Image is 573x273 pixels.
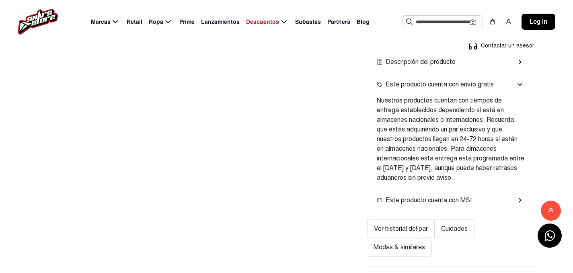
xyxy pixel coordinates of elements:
[377,197,382,203] img: msi
[246,18,279,26] span: Descuentos
[91,18,111,26] span: Marcas
[505,18,512,25] img: user
[435,220,474,238] button: Cuidados
[406,18,413,25] img: Buscar
[367,220,435,238] button: Ver historial del par
[377,96,524,182] span: Nuestros productos cuentan con tiempos de entrega establecidos dependiendo si está en almacenes n...
[377,57,456,67] span: Descripción del producto
[127,18,142,26] span: Retail
[367,238,432,257] button: Modas & similares
[201,18,240,26] span: Lanzamientos
[515,195,525,205] mat-icon: chevron_right
[377,82,382,87] img: envio
[489,18,496,25] img: shopping
[18,9,58,35] img: logo
[179,18,195,26] span: Prime
[515,80,525,89] mat-icon: expand_more
[327,18,350,26] span: Partners
[357,18,370,26] span: Blog
[377,59,382,65] img: envio
[515,57,525,67] mat-icon: chevron_right
[295,18,321,26] span: Subastas
[530,17,547,27] span: Log in
[377,80,494,89] span: Este producto cuenta con envío gratis
[377,195,472,205] span: Este producto cuenta con MSI
[470,19,476,25] img: Cámara
[149,18,163,26] span: Ropa
[481,41,534,50] span: Contactar un asesor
